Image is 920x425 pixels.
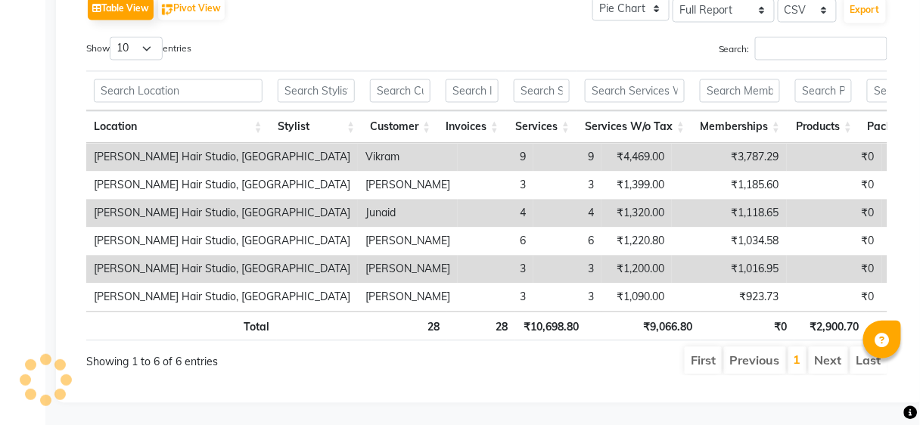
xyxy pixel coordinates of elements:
[794,311,866,340] th: ₹2,900.70
[458,227,533,255] td: 6
[162,4,173,15] img: pivot.png
[601,255,672,283] td: ₹1,200.00
[371,311,447,340] th: 28
[358,255,458,283] td: [PERSON_NAME]
[514,79,570,102] input: Search Services
[577,110,692,143] th: Services W/o Tax: activate to sort column ascending
[86,345,407,370] div: Showing 1 to 6 of 6 entries
[506,110,577,143] th: Services: activate to sort column ascending
[86,143,358,171] td: [PERSON_NAME] Hair Studio, [GEOGRAPHIC_DATA]
[447,311,515,340] th: 28
[795,79,852,102] input: Search Products
[86,227,358,255] td: [PERSON_NAME] Hair Studio, [GEOGRAPHIC_DATA]
[270,110,362,143] th: Stylist: activate to sort column ascending
[585,79,685,102] input: Search Services W/o Tax
[438,110,506,143] th: Invoices: activate to sort column ascending
[672,227,787,255] td: ₹1,034.58
[86,283,358,311] td: [PERSON_NAME] Hair Studio, [GEOGRAPHIC_DATA]
[86,255,358,283] td: [PERSON_NAME] Hair Studio, [GEOGRAPHIC_DATA]
[358,227,458,255] td: [PERSON_NAME]
[787,143,882,171] td: ₹0
[358,283,458,311] td: [PERSON_NAME]
[700,79,780,102] input: Search Memberships
[458,171,533,199] td: 3
[458,255,533,283] td: 3
[672,283,787,311] td: ₹923.73
[370,79,430,102] input: Search Customer
[672,143,787,171] td: ₹3,787.29
[362,110,438,143] th: Customer: activate to sort column ascending
[692,110,788,143] th: Memberships: activate to sort column ascending
[458,199,533,227] td: 4
[533,143,601,171] td: 9
[533,199,601,227] td: 4
[458,283,533,311] td: 3
[86,311,277,340] th: Total
[515,311,586,340] th: ₹10,698.80
[672,255,787,283] td: ₹1,016.95
[110,36,163,60] select: Showentries
[278,79,355,102] input: Search Stylist
[601,171,672,199] td: ₹1,399.00
[787,199,882,227] td: ₹0
[533,283,601,311] td: 3
[755,36,887,60] input: Search:
[533,171,601,199] td: 3
[586,311,700,340] th: ₹9,066.80
[358,143,458,171] td: Vikram
[719,36,887,60] label: Search:
[787,227,882,255] td: ₹0
[672,171,787,199] td: ₹1,185.60
[787,171,882,199] td: ₹0
[86,110,270,143] th: Location: activate to sort column ascending
[601,199,672,227] td: ₹1,320.00
[446,79,499,102] input: Search Invoices
[533,227,601,255] td: 6
[86,199,358,227] td: [PERSON_NAME] Hair Studio, [GEOGRAPHIC_DATA]
[601,227,672,255] td: ₹1,220.80
[788,110,859,143] th: Products: activate to sort column ascending
[86,171,358,199] td: [PERSON_NAME] Hair Studio, [GEOGRAPHIC_DATA]
[358,171,458,199] td: [PERSON_NAME]
[86,36,191,60] label: Show entries
[787,283,882,311] td: ₹0
[458,143,533,171] td: 9
[794,352,801,367] a: 1
[601,143,672,171] td: ₹4,469.00
[701,311,795,340] th: ₹0
[601,283,672,311] td: ₹1,090.00
[358,199,458,227] td: Junaid
[94,79,263,102] input: Search Location
[672,199,787,227] td: ₹1,118.65
[787,255,882,283] td: ₹0
[533,255,601,283] td: 3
